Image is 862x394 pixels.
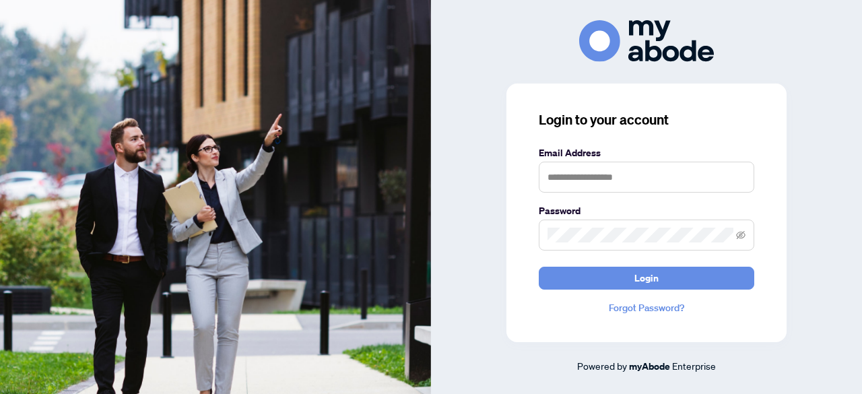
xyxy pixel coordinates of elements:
label: Password [539,203,754,218]
label: Email Address [539,145,754,160]
a: myAbode [629,359,670,374]
img: ma-logo [579,20,714,61]
span: Enterprise [672,360,716,372]
button: Login [539,267,754,290]
span: Login [634,267,659,289]
span: eye-invisible [736,230,745,240]
a: Forgot Password? [539,300,754,315]
h3: Login to your account [539,110,754,129]
span: Powered by [577,360,627,372]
